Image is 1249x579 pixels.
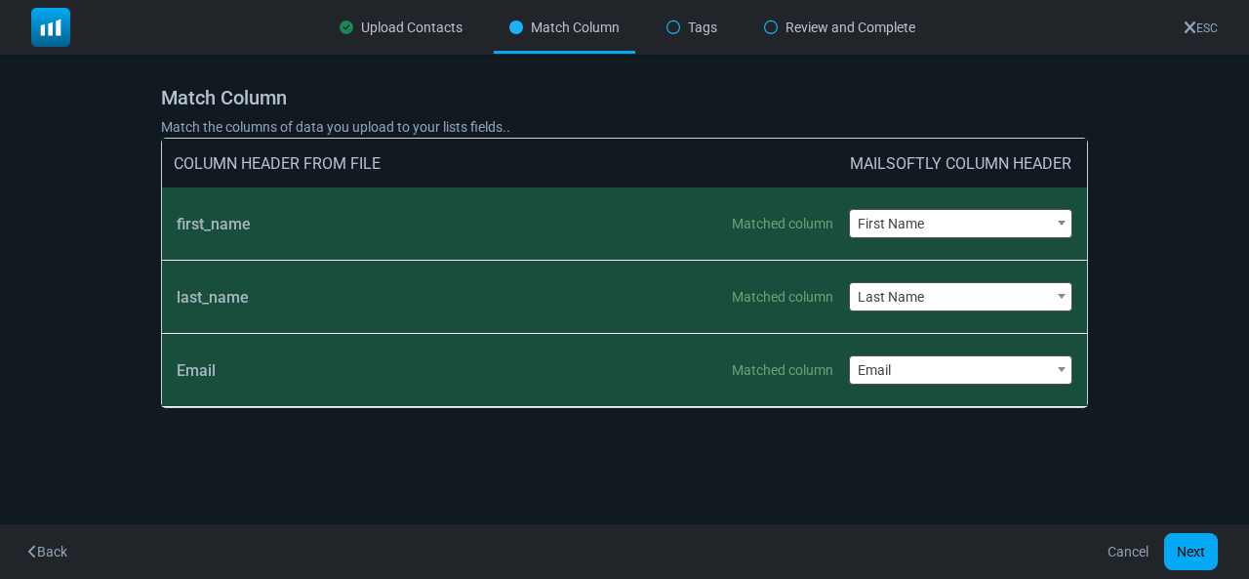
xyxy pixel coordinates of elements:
button: Back [16,533,80,570]
span: Last Name [850,283,1072,310]
div: Match Column [494,2,635,54]
div: first_name [177,187,849,260]
div: This column is automatically paired with a colon. If you do not change the match, the information... [732,362,833,378]
div: This column is automatically paired with a colon. If you do not change the match, the information... [732,289,833,305]
div: Upload Contacts [324,2,478,54]
img: mailsoftly_icon_blue_white.svg [31,8,70,47]
div: MAILSOFTLY COLUMN HEADER [850,139,1075,187]
span: First Name [850,210,1072,237]
div: Email [177,334,849,406]
button: Next [1164,533,1218,570]
span: First Name [849,209,1073,238]
div: Review and Complete [748,2,931,54]
p: Match the columns of data you upload to your lists fields.. [161,117,1088,138]
span: Last Name [849,282,1073,311]
div: last_name [177,261,849,333]
div: This column is automatically paired with a colon. If you do not change the match, the information... [732,216,833,231]
div: Tags [651,2,733,54]
a: Cancel [1095,533,1161,570]
a: ESC [1184,21,1218,35]
h5: Match Column [161,86,1088,109]
span: Email [849,355,1073,385]
div: COLUMN HEADER FROM FILE [174,139,850,187]
span: Email [850,356,1072,384]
